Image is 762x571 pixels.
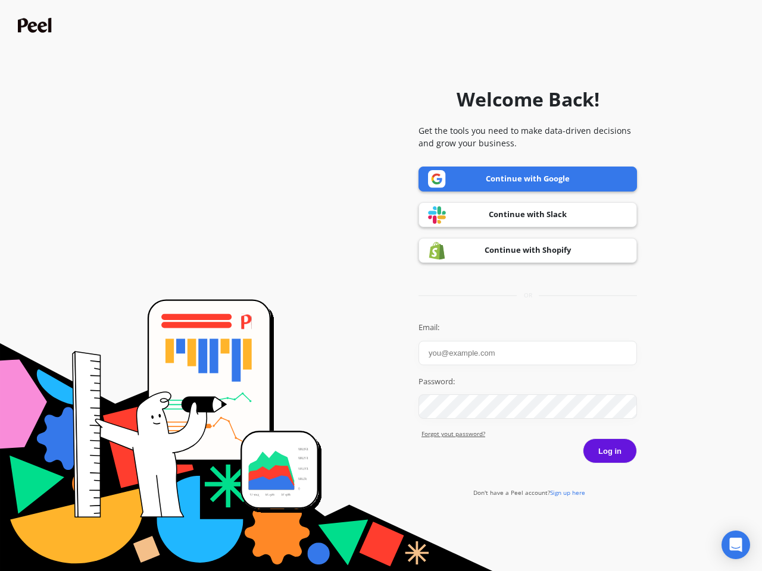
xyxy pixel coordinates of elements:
[457,85,599,114] h1: Welcome Back!
[419,167,637,192] a: Continue with Google
[722,531,750,559] div: Open Intercom Messenger
[428,241,446,260] img: Shopify logo
[419,124,637,149] p: Get the tools you need to make data-driven decisions and grow your business.
[473,488,585,497] a: Don't have a Peel account?Sign up here
[583,438,637,463] button: Log in
[419,376,637,388] label: Password:
[428,206,446,224] img: Slack logo
[550,488,585,497] span: Sign up here
[419,238,637,263] a: Continue with Shopify
[428,170,446,188] img: Google logo
[419,291,637,300] div: or
[419,341,637,365] input: you@example.com
[419,322,637,334] label: Email:
[421,429,637,438] a: Forgot yout password?
[419,202,637,227] a: Continue with Slack
[18,18,55,33] img: Peel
